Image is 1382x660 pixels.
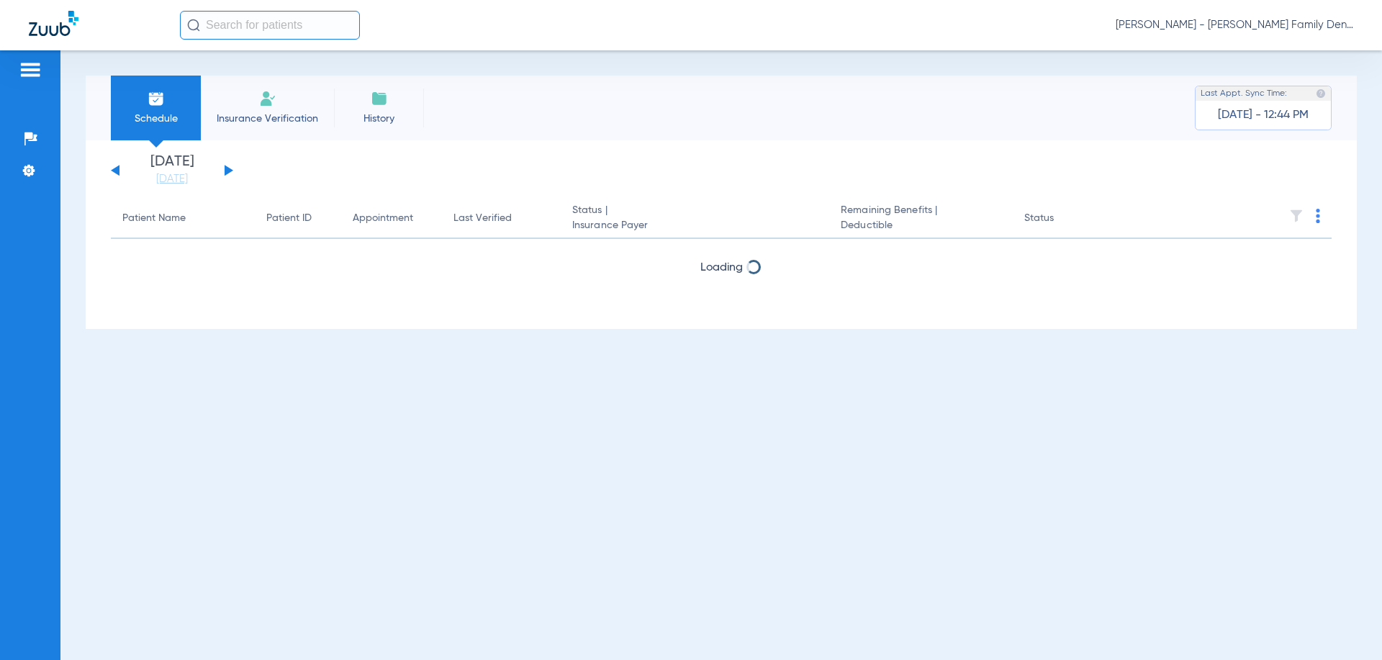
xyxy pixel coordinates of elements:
[345,112,413,126] span: History
[1116,18,1353,32] span: [PERSON_NAME] - [PERSON_NAME] Family Dentistry
[266,211,312,226] div: Patient ID
[19,61,42,78] img: hamburger-icon
[453,211,512,226] div: Last Verified
[129,155,215,186] li: [DATE]
[371,90,388,107] img: History
[561,199,829,239] th: Status |
[1201,86,1287,101] span: Last Appt. Sync Time:
[353,211,413,226] div: Appointment
[129,172,215,186] a: [DATE]
[148,90,165,107] img: Schedule
[212,112,323,126] span: Insurance Verification
[187,19,200,32] img: Search Icon
[1316,209,1320,223] img: group-dot-blue.svg
[829,199,1012,239] th: Remaining Benefits |
[841,218,1001,233] span: Deductible
[353,211,430,226] div: Appointment
[259,90,276,107] img: Manual Insurance Verification
[1316,89,1326,99] img: last sync help info
[700,262,743,274] span: Loading
[122,112,190,126] span: Schedule
[266,211,330,226] div: Patient ID
[1013,199,1110,239] th: Status
[1289,209,1304,223] img: filter.svg
[122,211,243,226] div: Patient Name
[453,211,549,226] div: Last Verified
[122,211,186,226] div: Patient Name
[572,218,818,233] span: Insurance Payer
[1218,108,1309,122] span: [DATE] - 12:44 PM
[180,11,360,40] input: Search for patients
[29,11,78,36] img: Zuub Logo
